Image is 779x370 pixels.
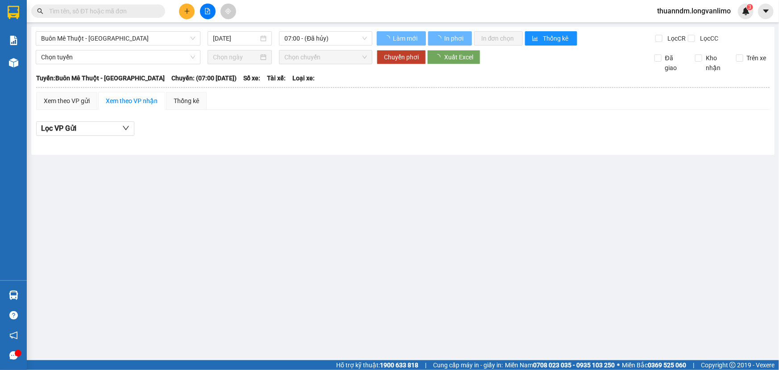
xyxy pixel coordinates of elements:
[377,31,426,46] button: Làm mới
[36,75,165,82] b: Tuyến: Buôn Mê Thuột - [GEOGRAPHIC_DATA]
[377,50,426,64] button: Chuyển phơi
[9,36,18,45] img: solution-icon
[747,4,753,10] sup: 3
[662,53,688,73] span: Đã giao
[221,4,236,19] button: aim
[533,362,615,369] strong: 0708 023 035 - 0935 103 250
[427,50,480,64] button: Xuất Excel
[41,32,195,45] span: Buôn Mê Thuột - Đà Lạt
[650,5,738,17] span: thuanndm.longvanlimo
[106,96,158,106] div: Xem theo VP nhận
[617,363,620,367] span: ⚪️
[435,35,443,42] span: loading
[532,35,540,42] span: bar-chart
[171,73,237,83] span: Chuyến: (07:00 [DATE])
[213,52,258,62] input: Chọn ngày
[213,33,258,43] input: 15/09/2025
[622,360,686,370] span: Miền Bắc
[41,50,195,64] span: Chọn tuyến
[9,311,18,320] span: question-circle
[505,360,615,370] span: Miền Nam
[693,360,694,370] span: |
[474,31,523,46] button: In đơn chọn
[284,32,367,45] span: 07:00 - (Đã hủy)
[292,73,315,83] span: Loại xe:
[696,33,720,43] span: Lọc CC
[648,362,686,369] strong: 0369 525 060
[525,31,577,46] button: bar-chartThống kê
[9,58,18,67] img: warehouse-icon
[49,6,154,16] input: Tìm tên, số ĐT hoặc mã đơn
[37,8,43,14] span: search
[425,360,426,370] span: |
[742,7,750,15] img: icon-new-feature
[174,96,199,106] div: Thống kê
[284,50,367,64] span: Chọn chuyến
[122,125,129,132] span: down
[9,351,18,360] span: message
[41,123,76,134] span: Lọc VP Gửi
[200,4,216,19] button: file-add
[9,331,18,340] span: notification
[729,362,736,368] span: copyright
[179,4,195,19] button: plus
[44,96,90,106] div: Xem theo VP gửi
[428,31,472,46] button: In phơi
[336,360,418,370] span: Hỗ trợ kỹ thuật:
[8,6,19,19] img: logo-vxr
[204,8,211,14] span: file-add
[184,8,190,14] span: plus
[743,53,770,63] span: Trên xe
[444,33,465,43] span: In phơi
[748,4,751,10] span: 3
[433,360,503,370] span: Cung cấp máy in - giấy in:
[9,291,18,300] img: warehouse-icon
[243,73,260,83] span: Số xe:
[758,4,774,19] button: caret-down
[762,7,770,15] span: caret-down
[543,33,570,43] span: Thống kê
[393,33,419,43] span: Làm mới
[380,362,418,369] strong: 1900 633 818
[702,53,729,73] span: Kho nhận
[384,35,392,42] span: loading
[36,121,134,136] button: Lọc VP Gửi
[664,33,687,43] span: Lọc CR
[267,73,286,83] span: Tài xế:
[225,8,231,14] span: aim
